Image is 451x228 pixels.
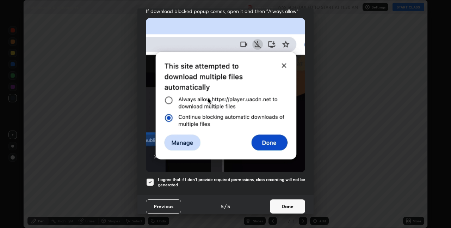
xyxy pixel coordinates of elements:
h5: I agree that if I don't provide required permissions, class recording will not be generated [158,177,305,188]
h4: 5 [227,203,230,210]
button: Done [270,199,305,214]
span: If download blocked popup comes, open it and then "Always allow": [146,8,305,14]
h4: / [224,203,227,210]
h4: 5 [221,203,224,210]
img: downloads-permission-blocked.gif [146,18,305,172]
button: Previous [146,199,181,214]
